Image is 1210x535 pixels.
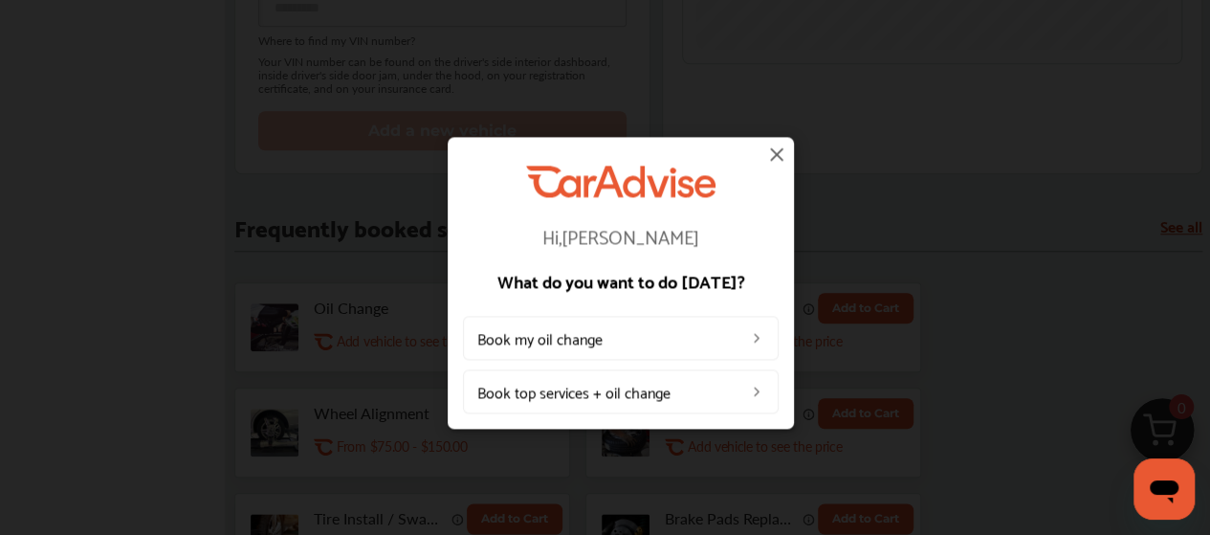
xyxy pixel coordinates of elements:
a: Book top services + oil change [463,369,779,413]
p: Hi, [PERSON_NAME] [463,226,779,245]
img: left_arrow_icon.0f472efe.svg [749,384,764,399]
img: CarAdvise Logo [526,166,715,197]
img: left_arrow_icon.0f472efe.svg [749,330,764,346]
iframe: Button to launch messaging window [1133,458,1195,520]
a: Book my oil change [463,316,779,360]
img: close-icon.a004319c.svg [765,143,788,166]
p: What do you want to do [DATE]? [463,272,779,289]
